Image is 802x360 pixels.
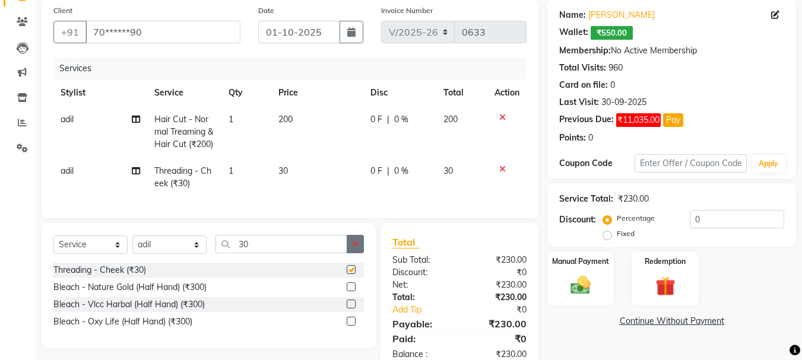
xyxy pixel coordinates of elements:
span: 30 [443,165,453,176]
button: Apply [752,155,785,173]
div: 30-09-2025 [601,96,646,109]
span: adil [61,114,74,125]
div: ₹230.00 [459,291,535,304]
div: ₹230.00 [459,279,535,291]
div: ₹0 [459,332,535,346]
button: Pay [663,113,683,127]
input: Search or Scan [215,235,347,253]
div: Threading - Cheek (₹30) [53,264,146,276]
div: Service Total: [559,193,613,205]
div: Paid: [383,332,459,346]
a: Add Tip [383,304,472,316]
span: Total [392,236,420,249]
div: Discount: [559,214,596,226]
a: [PERSON_NAME] [588,9,655,21]
input: Enter Offer / Coupon Code [635,154,747,173]
a: Continue Without Payment [550,315,794,327]
span: Threading - Cheek (₹30) [154,165,211,189]
div: Previous Due: [559,113,614,127]
img: _gift.svg [649,274,681,298]
div: 0 [610,79,615,91]
span: | [387,165,389,177]
div: Bleach - Oxy Life (Half Hand) (₹300) [53,316,192,328]
th: Service [147,79,222,106]
label: Manual Payment [552,256,609,267]
label: Percentage [617,213,655,224]
span: 30 [278,165,288,176]
div: ₹0 [473,304,536,316]
th: Disc [363,79,436,106]
th: Action [487,79,527,106]
div: Name: [559,9,586,21]
label: Redemption [645,256,686,267]
img: _cash.svg [565,274,597,297]
div: Last Visit: [559,96,599,109]
span: Hair Cut - Normal Treaming & Hair Cut (₹200) [154,114,213,149]
button: +91 [53,21,87,43]
th: Price [271,79,363,106]
span: 0 % [394,113,408,126]
div: ₹230.00 [618,193,649,205]
div: Total Visits: [559,62,606,74]
div: No Active Membership [559,44,784,57]
div: Coupon Code [559,157,634,170]
div: Total: [383,291,459,304]
label: Date [258,5,274,16]
th: Total [436,79,488,106]
label: Fixed [617,228,635,239]
span: 0 % [394,165,408,177]
div: Services [55,58,535,79]
label: Invoice Number [381,5,433,16]
div: ₹230.00 [459,317,535,331]
div: 960 [608,62,623,74]
th: Qty [221,79,271,106]
span: 200 [278,114,293,125]
input: Search by Name/Mobile/Email/Code [85,21,240,43]
span: | [387,113,389,126]
span: 0 F [370,113,382,126]
div: Membership: [559,44,611,57]
span: ₹550.00 [591,26,633,40]
div: Bleach - Vlcc Harbal (Half Hand) (₹300) [53,298,205,311]
th: Stylist [53,79,147,106]
span: 1 [229,114,233,125]
div: 0 [588,132,593,144]
div: Payable: [383,317,459,331]
div: Card on file: [559,79,608,91]
div: Net: [383,279,459,291]
span: 200 [443,114,458,125]
label: Client [53,5,72,16]
span: adil [61,165,74,176]
span: 1 [229,165,233,176]
div: ₹0 [459,266,535,279]
div: Bleach - Nature Gold (Half Hand) (₹300) [53,281,207,294]
div: Sub Total: [383,254,459,266]
span: 0 F [370,165,382,177]
div: Wallet: [559,26,588,40]
span: ₹11,035.00 [616,113,661,127]
div: Points: [559,132,586,144]
div: Discount: [383,266,459,279]
div: ₹230.00 [459,254,535,266]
